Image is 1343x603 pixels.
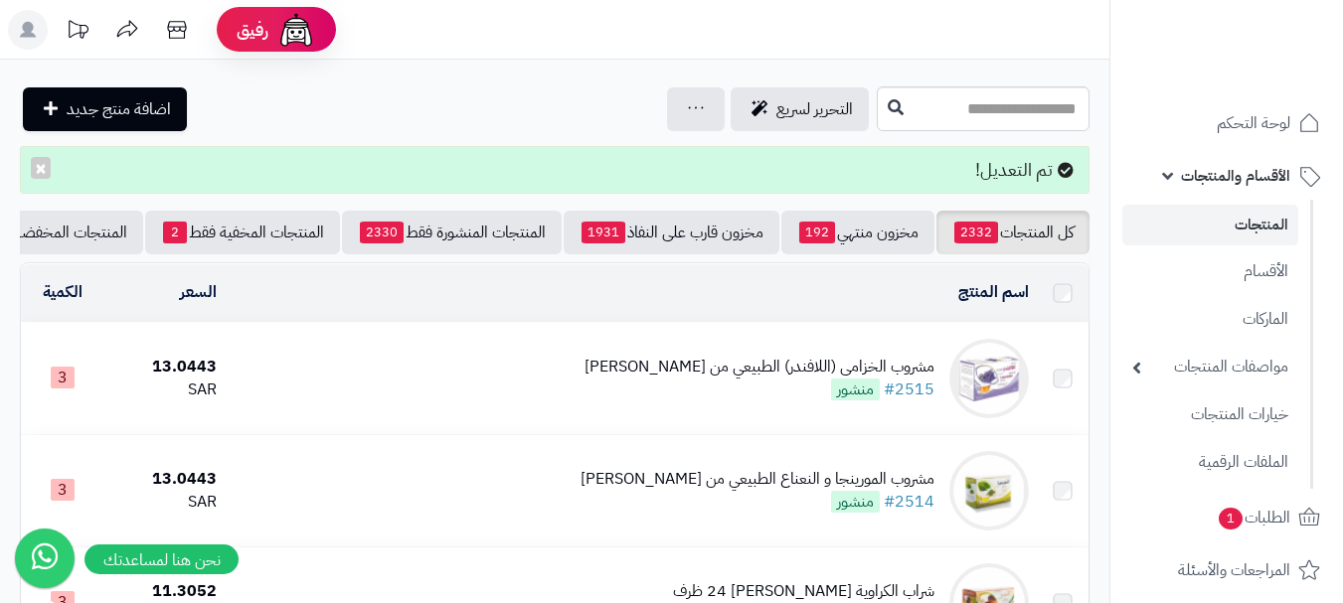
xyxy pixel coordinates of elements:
[1181,162,1290,190] span: الأقسام والمنتجات
[112,580,217,603] div: 11.3052
[799,222,835,243] span: 192
[781,211,934,254] a: مخزون منتهي192
[67,97,171,121] span: اضافة منتج جديد
[731,87,869,131] a: التحرير لسريع
[1208,54,1324,95] img: logo-2.png
[1122,441,1298,484] a: الملفات الرقمية
[1122,298,1298,341] a: الماركات
[51,367,75,388] span: 3
[112,491,217,514] div: SAR
[43,280,83,304] a: الكمية
[1219,508,1243,529] span: 1
[163,222,187,243] span: 2
[51,479,75,501] span: 3
[831,378,880,400] span: منشور
[1122,99,1331,147] a: لوحة التحكم
[112,356,217,378] div: 13.0443
[949,451,1029,530] img: مشروب المورينجا و النعناع الطبيعي من زهرة فيولا
[949,339,1029,418] img: مشروب الخزامى (اللافندر) الطبيعي من زهرة فيولا
[582,222,625,243] span: 1931
[237,18,268,42] span: رفيق
[53,10,102,55] a: تحديثات المنصة
[884,490,934,514] a: #2514
[831,491,880,513] span: منشور
[112,378,217,401] div: SAR
[1122,546,1331,594] a: المراجعات والأسئلة
[776,97,853,121] span: التحرير لسريع
[112,468,217,491] div: 13.0443
[936,211,1090,254] a: كل المنتجات2332
[1122,494,1331,541] a: الطلبات1
[1122,346,1298,388] a: مواصفات المنتجات
[1122,250,1298,293] a: الأقسام
[884,377,934,401] a: #2515
[581,468,934,491] div: مشروب المورينجا و النعناع الطبيعي من [PERSON_NAME]
[276,10,316,50] img: ai-face.png
[20,146,1090,194] div: تم التعديل!
[342,211,562,254] a: المنتجات المنشورة فقط2330
[1178,556,1290,584] span: المراجعات والأسئلة
[1217,109,1290,137] span: لوحة التحكم
[564,211,779,254] a: مخزون قارب على النفاذ1931
[1122,393,1298,436] a: خيارات المنتجات
[180,280,217,304] a: السعر
[23,87,187,131] a: اضافة منتج جديد
[958,280,1029,304] a: اسم المنتج
[1217,504,1290,531] span: الطلبات
[673,580,934,603] div: شراب الكراوية [PERSON_NAME] 24 ظرف
[954,222,998,243] span: 2332
[1122,205,1298,245] a: المنتجات
[31,157,51,179] button: ×
[585,356,934,378] div: مشروب الخزامى (اللافندر) الطبيعي من [PERSON_NAME]
[360,222,404,243] span: 2330
[145,211,340,254] a: المنتجات المخفية فقط2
